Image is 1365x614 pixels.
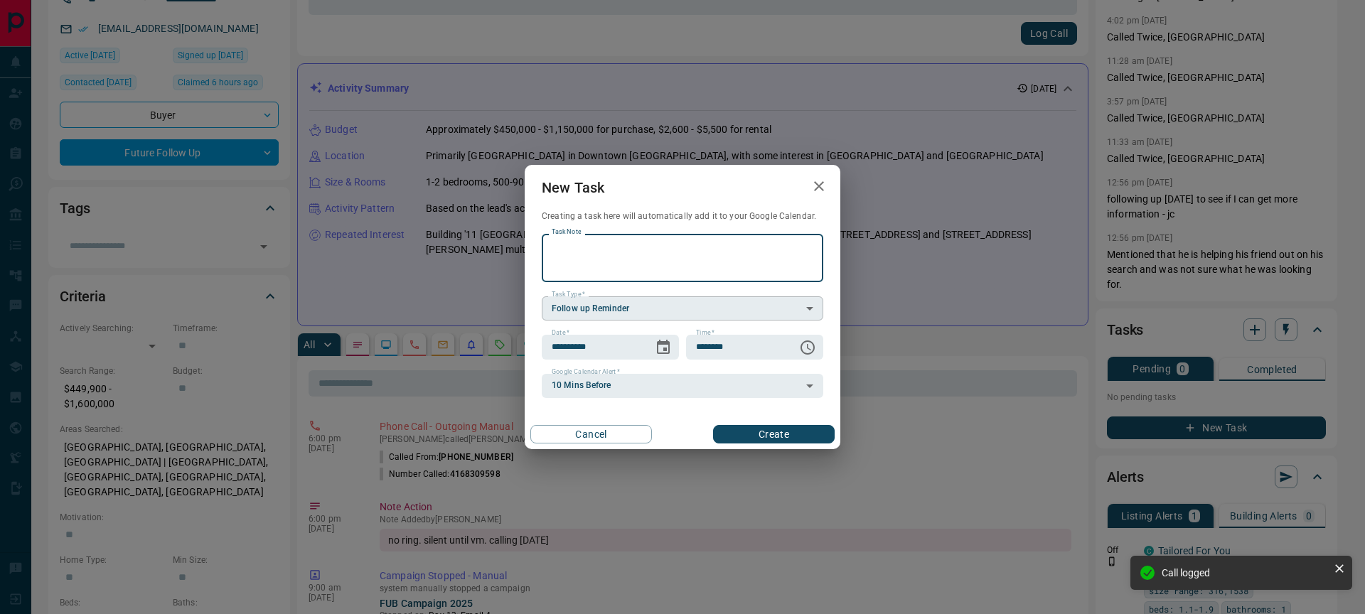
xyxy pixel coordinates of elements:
button: Choose time, selected time is 6:00 AM [793,333,822,362]
button: Choose date, selected date is Oct 16, 2025 [649,333,678,362]
label: Task Note [552,227,581,237]
div: Follow up Reminder [542,296,823,321]
label: Task Type [552,290,585,299]
label: Date [552,328,569,338]
label: Google Calendar Alert [552,367,620,377]
p: Creating a task here will automatically add it to your Google Calendar. [542,210,823,222]
label: Time [696,328,714,338]
div: 10 Mins Before [542,374,823,398]
button: Create [713,425,835,443]
button: Cancel [530,425,652,443]
div: Call logged [1162,567,1328,578]
h2: New Task [525,165,621,210]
